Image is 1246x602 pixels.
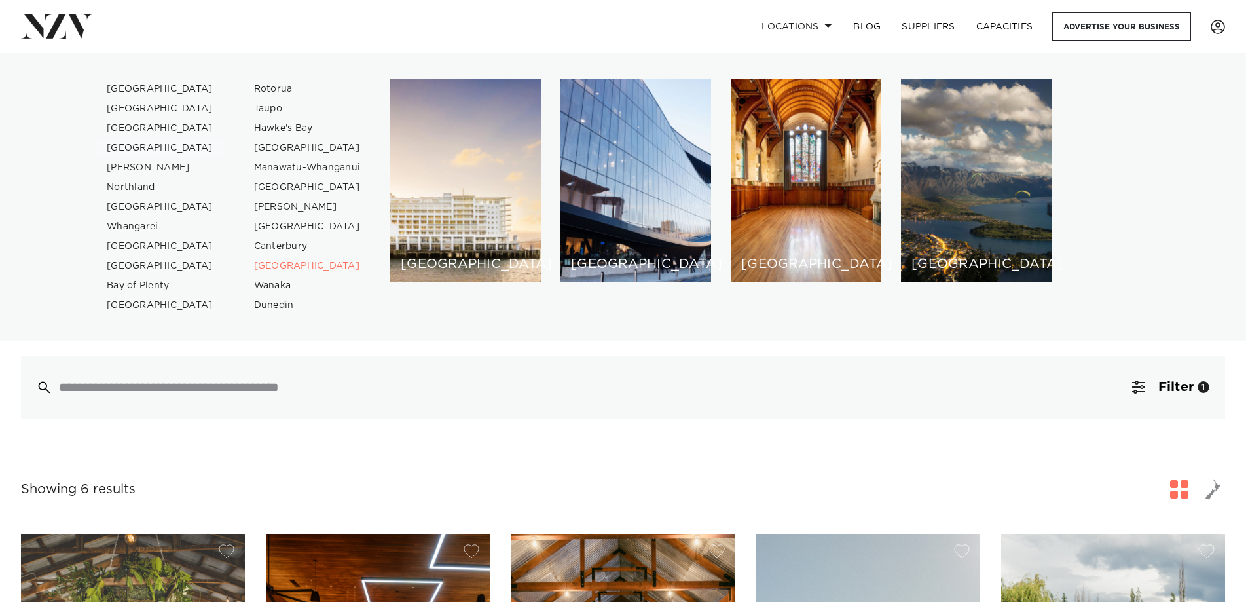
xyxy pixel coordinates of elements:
a: SUPPLIERS [891,12,965,41]
h6: [GEOGRAPHIC_DATA] [401,257,530,271]
a: Capacities [966,12,1044,41]
a: [GEOGRAPHIC_DATA] [96,236,224,256]
a: [GEOGRAPHIC_DATA] [244,256,371,276]
a: Rotorua [244,79,371,99]
a: Wanaka [244,276,371,295]
a: [PERSON_NAME] [96,158,224,178]
a: Canterbury [244,236,371,256]
a: [PERSON_NAME] [244,197,371,217]
a: [GEOGRAPHIC_DATA] [96,119,224,138]
img: nzv-logo.png [21,14,92,38]
a: Taupo [244,99,371,119]
a: Queenstown venues [GEOGRAPHIC_DATA] [901,79,1052,282]
span: Filter [1158,381,1194,394]
a: [GEOGRAPHIC_DATA] [96,79,224,99]
button: Filter1 [1116,356,1225,419]
a: Christchurch venues [GEOGRAPHIC_DATA] [731,79,881,282]
a: Bay of Plenty [96,276,224,295]
h6: [GEOGRAPHIC_DATA] [741,257,871,271]
a: Hawke's Bay [244,119,371,138]
a: Advertise your business [1052,12,1191,41]
a: BLOG [843,12,891,41]
a: Wellington venues [GEOGRAPHIC_DATA] [560,79,711,282]
a: Manawatū-Whanganui [244,158,371,178]
a: Whangarei [96,217,224,236]
a: [GEOGRAPHIC_DATA] [96,197,224,217]
a: [GEOGRAPHIC_DATA] [96,99,224,119]
a: [GEOGRAPHIC_DATA] [96,295,224,315]
a: [GEOGRAPHIC_DATA] [244,217,371,236]
a: [GEOGRAPHIC_DATA] [244,138,371,158]
a: Auckland venues [GEOGRAPHIC_DATA] [390,79,541,282]
a: [GEOGRAPHIC_DATA] [96,138,224,158]
div: 1 [1198,381,1209,393]
a: [GEOGRAPHIC_DATA] [96,256,224,276]
a: Northland [96,178,224,197]
h6: [GEOGRAPHIC_DATA] [911,257,1041,271]
div: Showing 6 results [21,480,136,500]
a: [GEOGRAPHIC_DATA] [244,178,371,197]
a: Dunedin [244,295,371,315]
h6: [GEOGRAPHIC_DATA] [571,257,701,271]
a: Locations [751,12,843,41]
